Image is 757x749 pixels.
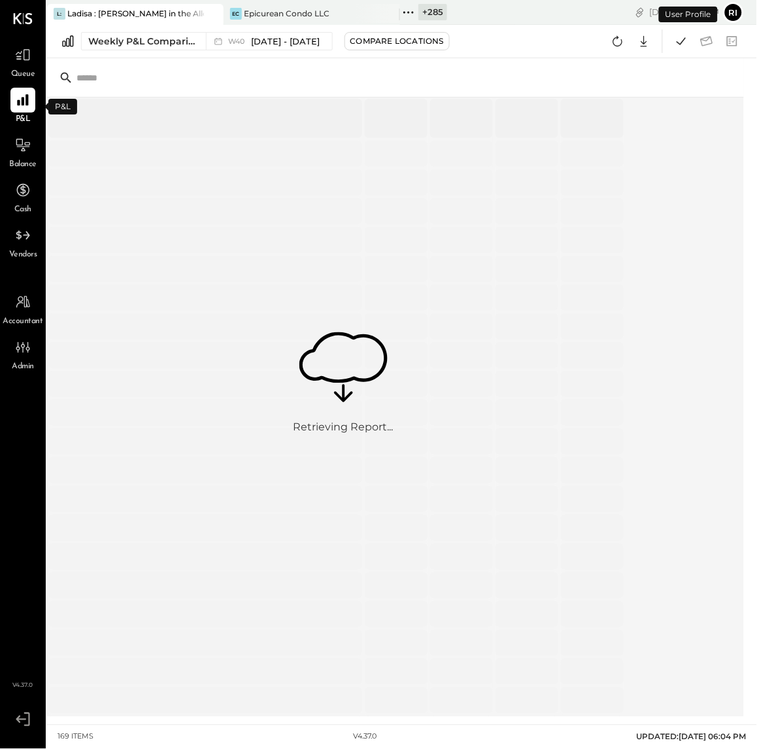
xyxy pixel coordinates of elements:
[1,223,45,261] a: Vendors
[88,35,198,48] div: Weekly P&L Comparison
[354,732,377,742] div: v 4.37.0
[3,316,43,328] span: Accountant
[418,4,447,20] div: + 285
[16,114,31,126] span: P&L
[1,133,45,171] a: Balance
[48,99,77,114] div: P&L
[12,361,34,373] span: Admin
[1,335,45,373] a: Admin
[294,421,394,436] div: Retrieving Report...
[1,43,45,80] a: Queue
[228,38,248,45] span: W40
[637,732,747,742] span: UPDATED: [DATE] 06:04 PM
[1,88,45,126] a: P&L
[244,8,329,19] div: Epicurean Condo LLC
[723,2,744,23] button: Ri
[633,5,647,19] div: copy link
[252,35,320,48] span: [DATE] - [DATE]
[9,249,37,261] span: Vendors
[350,35,444,46] div: Compare Locations
[9,159,37,171] span: Balance
[58,732,93,742] div: 169 items
[659,7,718,22] div: User Profile
[650,6,720,18] div: [DATE]
[14,204,31,216] span: Cash
[81,32,333,50] button: Weekly P&L Comparison W40[DATE] - [DATE]
[54,8,65,20] div: L:
[1,290,45,328] a: Accountant
[11,69,35,80] span: Queue
[1,178,45,216] a: Cash
[230,8,242,20] div: EC
[345,32,450,50] button: Compare Locations
[67,8,204,19] div: Ladisa : [PERSON_NAME] in the Alley & The Blind Pig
